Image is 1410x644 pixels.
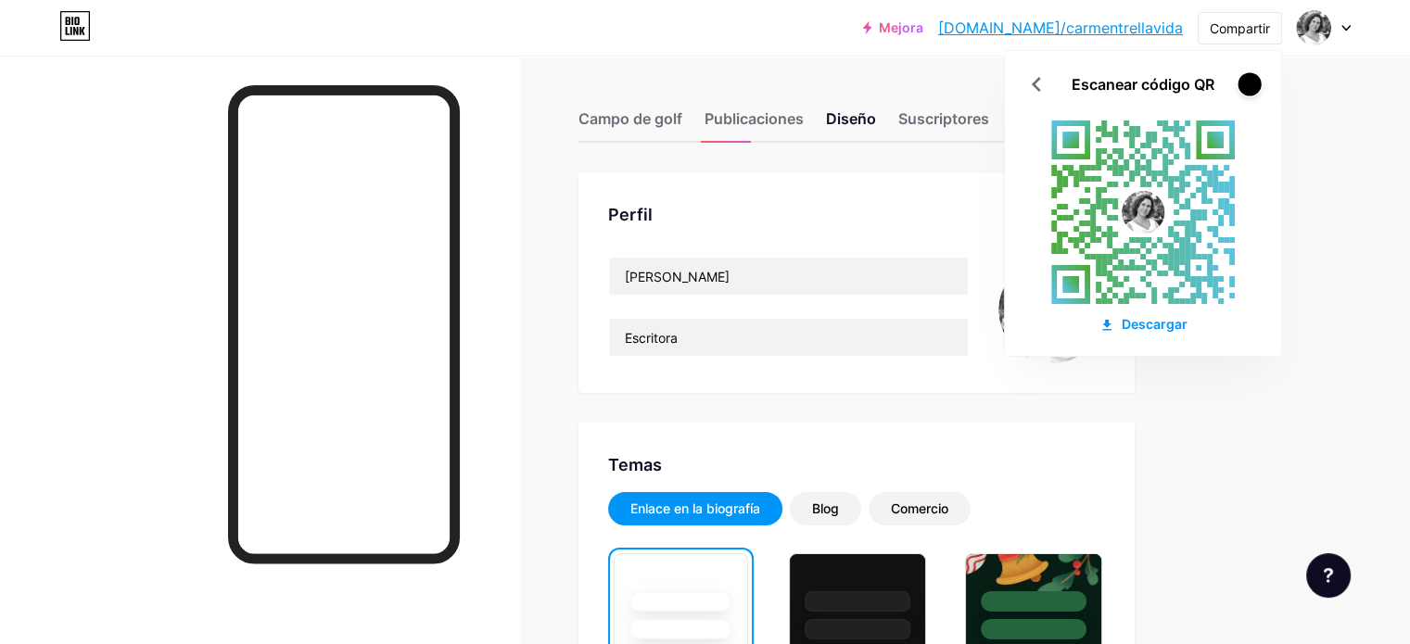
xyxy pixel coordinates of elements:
img: Carmen Trella Vida [1296,10,1331,45]
a: [DOMAIN_NAME]/carmentrellavida [938,17,1183,39]
font: Enlace en la biografía [630,500,760,516]
font: Publicaciones [705,109,804,128]
font: Compartir [1210,20,1270,36]
font: [DOMAIN_NAME]/carmentrellavida [938,19,1183,37]
img: Carmen Trella Vida [998,257,1105,363]
font: Descargar [1122,316,1188,332]
font: Temas [608,455,662,474]
font: Suscriptores [898,109,989,128]
font: Escanear código QR [1072,75,1214,94]
font: Comercio [891,500,948,516]
font: Diseño [826,109,876,128]
input: Nombre [609,258,968,295]
input: Biografía [609,319,968,356]
font: Blog [812,500,839,516]
font: Perfil [608,205,653,224]
font: Campo de golf [578,109,682,128]
font: Mejora [879,19,923,35]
